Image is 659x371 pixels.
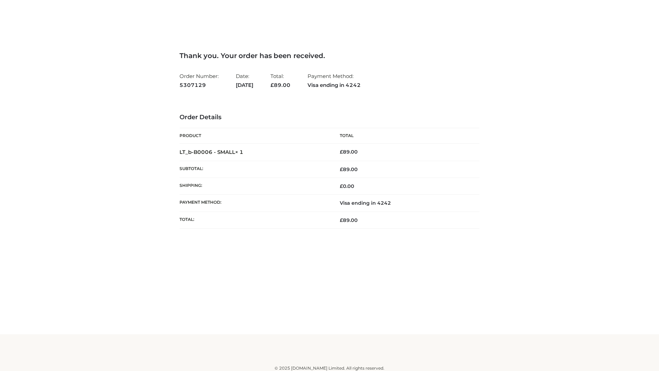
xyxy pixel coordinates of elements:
li: Order Number: [180,70,219,91]
th: Total: [180,212,329,228]
th: Payment method: [180,195,329,212]
strong: LT_b-B0006 - SMALL [180,149,243,155]
span: £ [340,149,343,155]
span: 89.00 [270,82,290,88]
th: Product [180,128,329,144]
td: Visa ending in 4242 [329,195,479,212]
span: £ [340,183,343,189]
h3: Thank you. Your order has been received. [180,52,479,60]
bdi: 0.00 [340,183,354,189]
strong: Visa ending in 4242 [308,81,361,90]
span: £ [340,166,343,172]
span: £ [340,217,343,223]
th: Total [329,128,479,144]
strong: × 1 [235,149,243,155]
li: Payment Method: [308,70,361,91]
strong: [DATE] [236,81,253,90]
h3: Order Details [180,114,479,121]
span: 89.00 [340,166,358,172]
li: Date: [236,70,253,91]
span: £ [270,82,274,88]
strong: 5307129 [180,81,219,90]
span: 89.00 [340,217,358,223]
th: Shipping: [180,178,329,195]
li: Total: [270,70,290,91]
bdi: 89.00 [340,149,358,155]
th: Subtotal: [180,161,329,178]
